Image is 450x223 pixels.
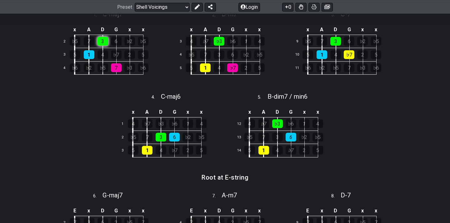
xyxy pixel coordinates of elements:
[344,63,354,72] div: 7
[331,12,341,18] span: 3 .
[142,133,152,141] div: 7
[286,146,296,155] div: ♭7
[198,206,212,216] td: x
[238,2,260,11] button: Login
[356,206,369,216] td: x
[184,206,198,216] td: E
[123,206,136,216] td: x
[244,133,255,141] div: ♭5
[317,50,327,59] div: 1
[239,206,253,216] td: x
[212,193,222,200] span: 7 .
[331,193,341,200] span: 8 .
[226,25,239,35] td: G
[68,206,82,216] td: E
[297,107,311,117] td: x
[161,93,181,100] span: C - maj6
[357,37,368,46] div: ♭2
[371,63,381,72] div: ♭6
[84,63,94,72] div: ♭2
[369,25,383,35] td: x
[156,119,166,128] div: ♭3
[292,61,307,75] td: 11
[96,206,110,216] td: D
[84,50,94,59] div: 1
[356,25,369,35] td: x
[138,50,148,59] div: 5
[117,4,132,10] span: Preset
[222,191,237,199] span: A - m7
[128,133,138,141] div: ♭5
[254,37,265,46] div: 4
[299,133,310,141] div: ♭2
[156,133,166,141] div: 3
[103,10,123,18] span: C - maj7
[242,107,257,117] td: x
[302,37,313,46] div: ♭5
[60,48,75,62] td: 3
[226,206,239,216] td: G
[192,2,203,11] button: Edit Preset
[186,37,197,46] div: 4
[253,25,266,35] td: x
[196,146,207,155] div: 5
[357,50,368,59] div: 2
[302,50,313,59] div: 5
[136,206,150,216] td: x
[142,119,152,128] div: ♭7
[234,144,249,157] td: 14
[315,25,329,35] td: A
[227,37,238,46] div: ♭6
[156,146,166,155] div: 4
[111,50,122,59] div: ♭7
[342,206,356,216] td: G
[123,25,136,35] td: x
[267,93,308,100] span: B - dim7 / min6
[60,35,75,48] td: 2
[258,119,269,128] div: ♭7
[301,25,315,35] td: x
[322,2,333,11] button: Create image
[295,2,307,11] button: Toggle Dexterity for all fretkits
[128,119,138,128] div: 4
[202,174,248,181] h3: Root at E-string
[70,37,80,46] div: ♭5
[168,107,181,117] td: G
[286,133,296,141] div: 6
[198,25,212,35] td: A
[227,63,238,72] div: ♭7
[212,12,222,18] span: 2 .
[97,63,108,72] div: ♭5
[82,206,96,216] td: x
[84,37,94,46] div: 7
[329,206,342,216] td: D
[317,63,327,72] div: ♭2
[341,191,351,199] span: D - 7
[330,37,341,46] div: 3
[330,50,341,59] div: 4
[195,107,208,117] td: x
[136,25,150,35] td: x
[93,12,103,18] span: 1 .
[302,63,313,72] div: ♭6
[182,119,193,128] div: 1
[244,119,255,128] div: 4
[357,63,368,72] div: ♭3
[315,206,329,216] td: x
[140,107,154,117] td: A
[257,107,271,117] td: A
[176,35,191,48] td: 3
[214,63,224,72] div: 4
[124,63,135,72] div: ♭3
[311,107,324,117] td: x
[254,63,265,72] div: 5
[317,37,327,46] div: 7
[138,37,148,46] div: ♭5
[284,107,297,117] td: G
[312,146,323,155] div: 5
[138,63,148,72] div: ♭6
[214,37,224,46] div: ♭3
[181,107,195,117] td: x
[329,25,342,35] td: D
[341,10,351,18] span: G - 7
